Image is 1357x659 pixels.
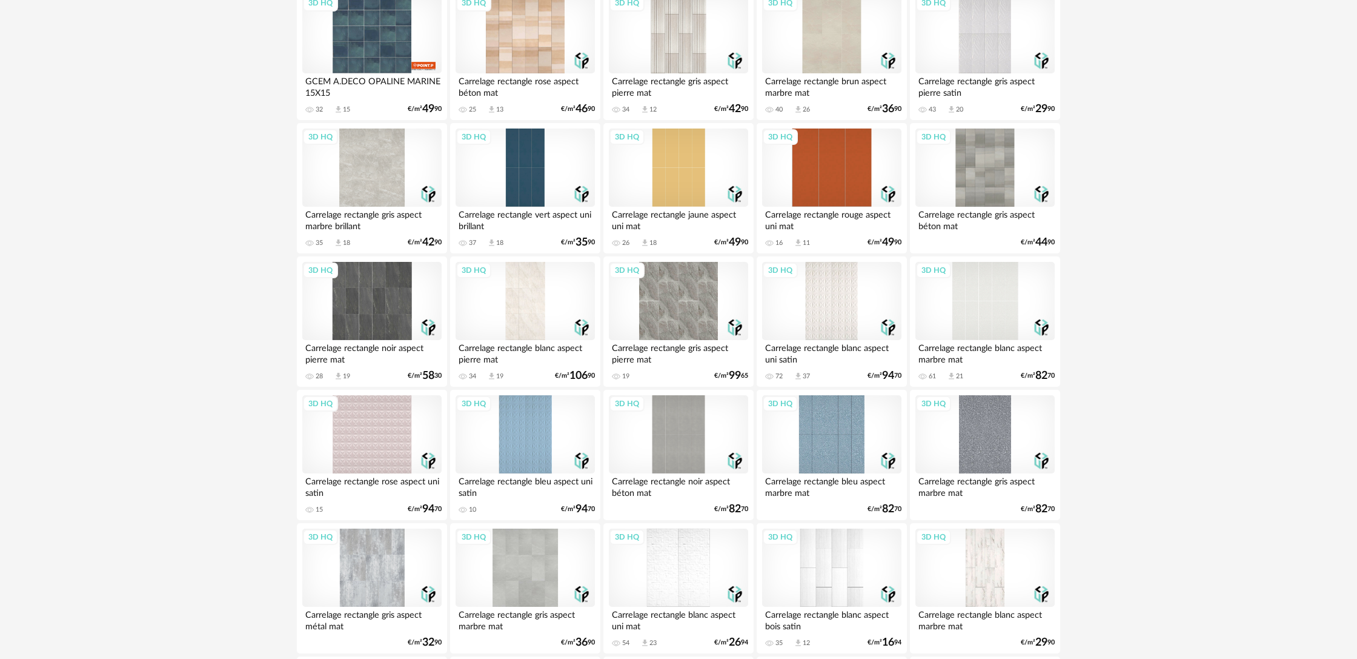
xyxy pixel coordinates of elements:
[640,238,649,247] span: Download icon
[649,239,657,247] div: 18
[1035,505,1047,513] span: 82
[450,523,600,654] a: 3D HQ Carrelage rectangle gris aspect marbre mat €/m²3690
[775,372,783,381] div: 72
[757,256,907,387] a: 3D HQ Carrelage rectangle blanc aspect uni satin 72 Download icon 37 €/m²9470
[1021,238,1055,247] div: €/m² 90
[882,372,894,380] span: 94
[422,505,434,513] span: 94
[622,639,629,647] div: 54
[882,238,894,247] span: 49
[408,505,442,513] div: €/m² 70
[408,638,442,647] div: €/m² 90
[775,105,783,114] div: 40
[929,105,936,114] div: 43
[757,123,907,254] a: 3D HQ Carrelage rectangle rouge aspect uni mat 16 Download icon 11 €/m²4990
[456,129,491,145] div: 3D HQ
[762,607,901,631] div: Carrelage rectangle blanc aspect bois satin
[622,105,629,114] div: 34
[1035,238,1047,247] span: 44
[1035,372,1047,380] span: 82
[956,372,963,381] div: 21
[729,638,741,647] span: 26
[910,256,1060,387] a: 3D HQ Carrelage rectangle blanc aspect marbre mat 61 Download icon 21 €/m²8270
[408,238,442,247] div: €/m² 90
[915,73,1055,98] div: Carrelage rectangle gris aspect pierre satin
[794,372,803,381] span: Download icon
[916,263,951,278] div: 3D HQ
[803,105,810,114] div: 26
[640,105,649,114] span: Download icon
[729,505,741,513] span: 82
[302,207,442,231] div: Carrelage rectangle gris aspect marbre brillant
[316,105,323,114] div: 32
[469,506,476,514] div: 10
[456,263,491,278] div: 3D HQ
[775,239,783,247] div: 16
[603,123,754,254] a: 3D HQ Carrelage rectangle jaune aspect uni mat 26 Download icon 18 €/m²4990
[915,207,1055,231] div: Carrelage rectangle gris aspect béton mat
[729,105,741,113] span: 42
[561,638,595,647] div: €/m² 90
[469,239,476,247] div: 37
[569,372,588,380] span: 106
[1021,505,1055,513] div: €/m² 70
[456,473,595,498] div: Carrelage rectangle bleu aspect uni satin
[487,238,496,247] span: Download icon
[561,105,595,113] div: €/m² 90
[303,396,338,412] div: 3D HQ
[576,105,588,113] span: 46
[316,506,323,514] div: 15
[334,238,343,247] span: Download icon
[302,473,442,498] div: Carrelage rectangle rose aspect uni satin
[456,207,595,231] div: Carrelage rectangle vert aspect uni brillant
[640,638,649,647] span: Download icon
[450,123,600,254] a: 3D HQ Carrelage rectangle vert aspect uni brillant 37 Download icon 18 €/m²3590
[1021,372,1055,380] div: €/m² 70
[649,639,657,647] div: 23
[947,105,956,114] span: Download icon
[343,372,350,381] div: 19
[422,638,434,647] span: 32
[915,607,1055,631] div: Carrelage rectangle blanc aspect marbre mat
[729,238,741,247] span: 49
[956,105,963,114] div: 20
[609,263,645,278] div: 3D HQ
[803,239,810,247] div: 11
[763,263,798,278] div: 3D HQ
[603,256,754,387] a: 3D HQ Carrelage rectangle gris aspect pierre mat 19 €/m²9965
[334,372,343,381] span: Download icon
[303,129,338,145] div: 3D HQ
[496,372,503,381] div: 19
[609,529,645,545] div: 3D HQ
[576,505,588,513] span: 94
[343,105,350,114] div: 15
[450,390,600,521] a: 3D HQ Carrelage rectangle bleu aspect uni satin 10 €/m²9470
[408,372,442,380] div: €/m² 30
[916,129,951,145] div: 3D HQ
[297,523,447,654] a: 3D HQ Carrelage rectangle gris aspect métal mat €/m²3290
[561,238,595,247] div: €/m² 90
[649,105,657,114] div: 12
[622,372,629,381] div: 19
[762,73,901,98] div: Carrelage rectangle brun aspect marbre mat
[456,73,595,98] div: Carrelage rectangle rose aspect béton mat
[868,238,901,247] div: €/m² 90
[469,105,476,114] div: 25
[1021,105,1055,113] div: €/m² 90
[302,340,442,364] div: Carrelage rectangle noir aspect pierre mat
[302,73,442,98] div: GCEM A.DECO OPALINE MARINE 15X15
[714,638,748,647] div: €/m² 94
[609,396,645,412] div: 3D HQ
[603,523,754,654] a: 3D HQ Carrelage rectangle blanc aspect uni mat 54 Download icon 23 €/m²2694
[947,372,956,381] span: Download icon
[868,105,901,113] div: €/m² 90
[762,340,901,364] div: Carrelage rectangle blanc aspect uni satin
[622,239,629,247] div: 26
[763,129,798,145] div: 3D HQ
[757,390,907,521] a: 3D HQ Carrelage rectangle bleu aspect marbre mat €/m²8270
[456,607,595,631] div: Carrelage rectangle gris aspect marbre mat
[794,105,803,114] span: Download icon
[303,263,338,278] div: 3D HQ
[868,638,901,647] div: €/m² 94
[910,390,1060,521] a: 3D HQ Carrelage rectangle gris aspect marbre mat €/m²8270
